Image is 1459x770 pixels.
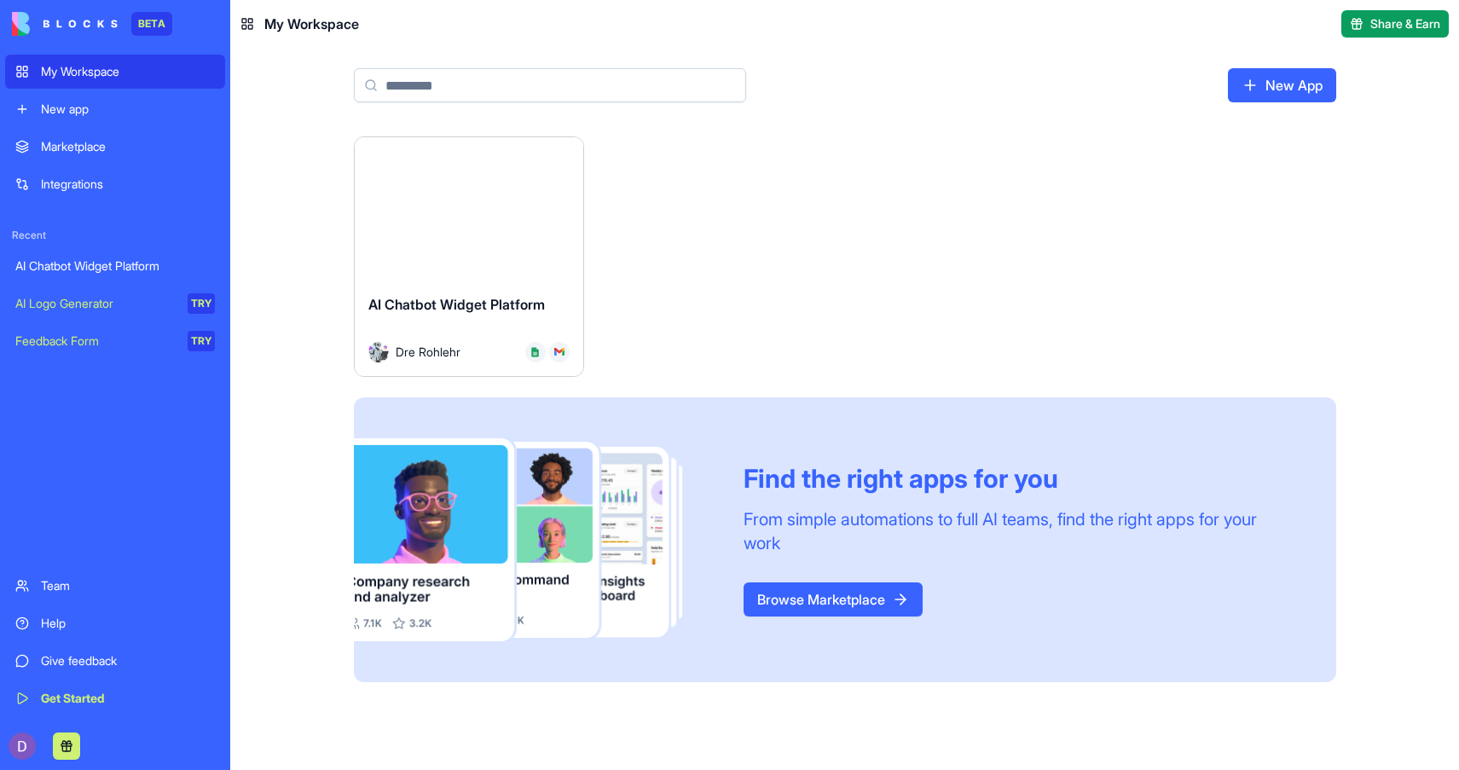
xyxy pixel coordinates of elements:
[14,78,327,118] div: Shelly says…
[188,293,215,314] div: TRY
[354,438,716,642] img: Frame_181_egmpey.png
[530,347,541,357] img: Google_Sheets_logo__2014-2020_dyqxdz.svg
[368,342,389,362] img: Avatar
[41,138,215,155] div: Marketplace
[81,559,95,572] button: Upload attachment
[27,128,266,145] div: Hey! You can do this in just a few steps:
[11,7,43,39] button: go back
[27,209,266,259] div: That’s it! 🎉 You can also find more details in this article. I’m here if you have any other quest...
[5,681,225,715] a: Get Started
[5,569,225,603] a: Team
[744,507,1295,555] div: From simple automations to full AI teams, find the right apps for your work
[54,559,67,572] button: Gif picker
[5,92,225,126] a: New app
[41,652,215,669] div: Give feedback
[41,176,215,193] div: Integrations
[96,165,154,179] b: ‘Publish’
[1228,68,1336,102] a: New App
[5,324,225,358] a: Feedback FormTRY
[292,552,320,579] button: Send a message…
[5,287,225,321] a: AI Logo GeneratorTRY
[1370,15,1440,32] span: Share & Earn
[9,732,36,760] img: ACg8ocKc1Jd6EM1L-zcA2IynxEDHzbPuiplT94mn7_P45bTDdJSETQ=s96-c
[83,9,124,21] h1: Shelly
[96,146,201,159] b: ‘Invite & Share’
[15,258,215,275] div: AI Chatbot Widget Platform
[188,331,215,351] div: TRY
[28,260,265,359] div: Sharing Your Tools with OthersAnything you need to know about sharing your Blocks tools with…
[12,12,172,36] a: BETA
[15,295,176,312] div: AI Logo Generator
[15,333,176,350] div: Feedback Form
[264,14,359,34] span: My Workspace
[49,9,76,37] img: Profile image for Shelly
[396,343,460,361] span: Dre Rohlehr
[744,463,1295,494] div: Find the right apps for you
[131,12,172,36] div: BETA
[27,490,107,501] div: Shelly • [DATE]
[40,185,266,201] li: Select and copy the link.
[14,118,280,487] div: Hey! You can do this in just a few steps:Go to the‘Invite & Share’button.Open the‘Publish’tab.Sel...
[5,55,225,89] a: My Workspace
[41,63,215,80] div: My Workspace
[5,130,225,164] a: Marketplace
[744,582,923,617] a: Browse Marketplace
[5,167,225,201] a: Integrations
[26,559,40,572] button: Emoji picker
[41,615,215,632] div: Help
[1341,10,1449,38] button: Share & Earn
[41,101,215,118] div: New app
[5,229,225,242] span: Recent
[83,21,170,38] p: Active 30m ago
[5,644,225,678] a: Give feedback
[58,58,283,94] a: Publishing my landing page
[368,296,545,313] span: AI Chatbot Widget Platform
[108,559,122,572] button: Start recording
[14,523,327,552] textarea: Message…
[45,311,247,343] span: Anything you need to know about sharing your Blocks tools with…
[95,69,269,83] span: Publishing my landing page
[299,7,330,38] div: Close
[41,577,215,594] div: Team
[14,118,327,524] div: Shelly says…
[267,7,299,39] button: Home
[41,690,215,707] div: Get Started
[40,145,266,161] li: Go to the button.
[40,165,266,181] li: Open the tab.
[5,249,225,283] a: AI Chatbot Widget Platform
[554,347,564,357] img: Gmail_trouth.svg
[45,274,248,310] div: Sharing Your Tools with Others
[354,136,584,377] a: AI Chatbot Widget PlatformAvatarDre Rohlehr
[12,12,118,36] img: logo
[77,186,127,200] b: ‘Public’
[5,606,225,640] a: Help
